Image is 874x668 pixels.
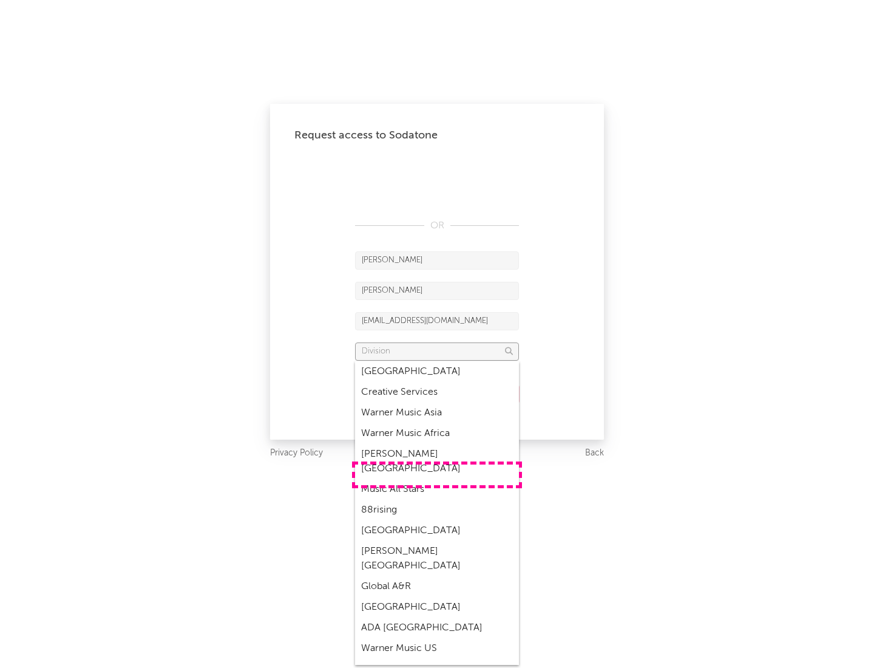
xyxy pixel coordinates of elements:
[585,446,604,461] a: Back
[355,541,519,576] div: [PERSON_NAME] [GEOGRAPHIC_DATA]
[355,382,519,403] div: Creative Services
[355,343,519,361] input: Division
[355,520,519,541] div: [GEOGRAPHIC_DATA]
[355,251,519,270] input: First Name
[355,500,519,520] div: 88rising
[355,361,519,382] div: [GEOGRAPHIC_DATA]
[355,597,519,618] div: [GEOGRAPHIC_DATA]
[355,638,519,659] div: Warner Music US
[270,446,323,461] a: Privacy Policy
[294,128,580,143] div: Request access to Sodatone
[355,576,519,597] div: Global A&R
[355,403,519,423] div: Warner Music Asia
[355,282,519,300] input: Last Name
[355,312,519,330] input: Email
[355,423,519,444] div: Warner Music Africa
[355,618,519,638] div: ADA [GEOGRAPHIC_DATA]
[355,219,519,233] div: OR
[355,479,519,500] div: Music All Stars
[355,444,519,479] div: [PERSON_NAME] [GEOGRAPHIC_DATA]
